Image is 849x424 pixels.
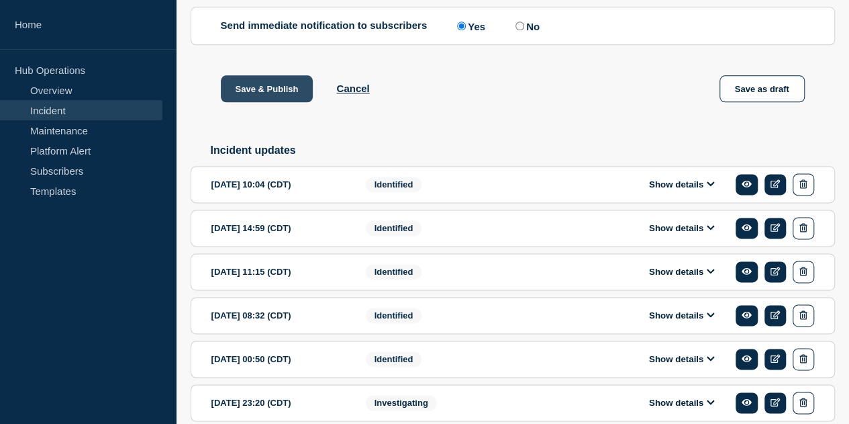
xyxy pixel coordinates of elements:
span: Identified [366,177,422,192]
div: [DATE] 14:59 (CDT) [211,217,346,239]
button: Show details [645,310,719,321]
div: Send immediate notification to subscribers [221,19,805,32]
span: Identified [366,351,422,367]
button: Save as draft [719,75,805,102]
div: [DATE] 23:20 (CDT) [211,392,346,414]
button: Show details [645,397,719,409]
label: No [512,19,540,32]
label: Yes [454,19,485,32]
div: [DATE] 10:04 (CDT) [211,173,346,196]
button: Show details [645,353,719,365]
button: Show details [645,222,719,234]
input: Yes [457,22,466,30]
button: Save & Publish [221,75,313,102]
button: Show details [645,179,719,190]
span: Identified [366,264,422,280]
h2: Incident updates [211,144,835,157]
div: [DATE] 11:15 (CDT) [211,261,346,283]
span: Investigating [366,395,437,411]
span: Identified [366,220,422,236]
input: No [515,22,524,30]
p: Send immediate notification to subscribers [221,19,428,32]
span: Identified [366,308,422,323]
div: [DATE] 00:50 (CDT) [211,348,346,370]
button: Cancel [336,83,369,94]
button: Show details [645,266,719,278]
div: [DATE] 08:32 (CDT) [211,304,346,327]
